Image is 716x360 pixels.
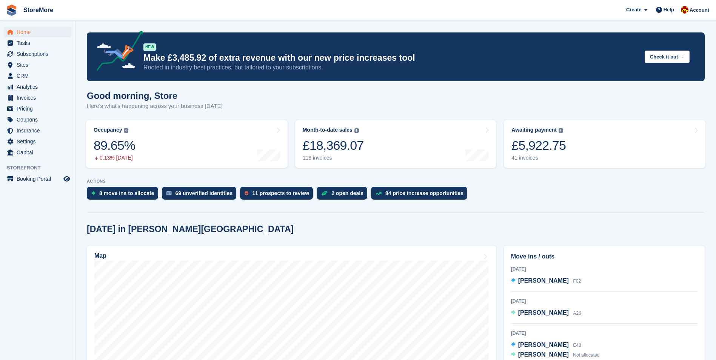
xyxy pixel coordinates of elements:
[143,43,156,51] div: NEW
[664,6,674,14] span: Help
[162,187,240,203] a: 69 unverified identities
[4,38,71,48] a: menu
[166,191,172,195] img: verify_identity-adf6edd0f0f0b5bbfe63781bf79b02c33cf7c696d77639b501bdc392416b5a36.svg
[17,27,62,37] span: Home
[20,4,56,16] a: StoreMore
[511,350,600,360] a: [PERSON_NAME] Not allocated
[7,164,75,172] span: Storefront
[511,298,698,305] div: [DATE]
[371,187,471,203] a: 84 price increase opportunities
[4,27,71,37] a: menu
[17,82,62,92] span: Analytics
[87,224,294,234] h2: [DATE] in [PERSON_NAME][GEOGRAPHIC_DATA]
[511,127,557,133] div: Awaiting payment
[99,190,154,196] div: 8 move ins to allocate
[303,155,364,161] div: 113 invoices
[17,114,62,125] span: Coupons
[511,340,581,350] a: [PERSON_NAME] E48
[17,60,62,70] span: Sites
[321,191,328,196] img: deal-1b604bf984904fb50ccaf53a9ad4b4a5d6e5aea283cecdc64d6e3604feb123c2.svg
[94,252,106,259] h2: Map
[87,91,223,101] h1: Good morning, Store
[303,138,364,153] div: £18,369.07
[94,127,122,133] div: Occupancy
[518,342,569,348] span: [PERSON_NAME]
[511,252,698,261] h2: Move ins / outs
[573,352,599,358] span: Not allocated
[252,190,309,196] div: 11 prospects to review
[176,190,233,196] div: 69 unverified identities
[4,125,71,136] a: menu
[4,103,71,114] a: menu
[690,6,709,14] span: Account
[4,114,71,125] a: menu
[143,63,639,72] p: Rooted in industry best practices, but tailored to your subscriptions.
[62,174,71,183] a: Preview store
[245,191,248,195] img: prospect-51fa495bee0391a8d652442698ab0144808aea92771e9ea1ae160a38d050c398.svg
[17,125,62,136] span: Insurance
[4,71,71,81] a: menu
[681,6,688,14] img: Store More Team
[240,187,317,203] a: 11 prospects to review
[4,82,71,92] a: menu
[504,120,705,168] a: Awaiting payment £5,922.75 41 invoices
[511,308,581,318] a: [PERSON_NAME] A26
[573,311,581,316] span: A26
[511,155,566,161] div: 41 invoices
[4,147,71,158] a: menu
[6,5,17,16] img: stora-icon-8386f47178a22dfd0bd8f6a31ec36ba5ce8667c1dd55bd0f319d3a0aa187defe.svg
[4,60,71,70] a: menu
[511,276,581,286] a: [PERSON_NAME] F02
[518,351,569,358] span: [PERSON_NAME]
[4,174,71,184] a: menu
[91,191,95,195] img: move_ins_to_allocate_icon-fdf77a2bb77ea45bf5b3d319d69a93e2d87916cf1d5bf7949dd705db3b84f3ca.svg
[385,190,463,196] div: 84 price increase opportunities
[87,179,705,184] p: ACTIONS
[17,71,62,81] span: CRM
[317,187,371,203] a: 2 open deals
[645,51,690,63] button: Check it out →
[573,343,581,348] span: E48
[511,330,698,337] div: [DATE]
[90,31,143,74] img: price-adjustments-announcement-icon-8257ccfd72463d97f412b2fc003d46551f7dbcb40ab6d574587a9cd5c0d94...
[626,6,641,14] span: Create
[4,136,71,147] a: menu
[87,102,223,111] p: Here's what's happening across your business [DATE]
[143,52,639,63] p: Make £3,485.92 of extra revenue with our new price increases tool
[17,174,62,184] span: Booking Portal
[559,128,563,133] img: icon-info-grey-7440780725fd019a000dd9b08b2336e03edf1995a4989e88bcd33f0948082b44.svg
[94,138,135,153] div: 89.65%
[17,103,62,114] span: Pricing
[86,120,288,168] a: Occupancy 89.65% 0.13% [DATE]
[17,147,62,158] span: Capital
[17,49,62,59] span: Subscriptions
[87,187,162,203] a: 8 move ins to allocate
[17,38,62,48] span: Tasks
[331,190,363,196] div: 2 open deals
[303,127,353,133] div: Month-to-date sales
[518,277,569,284] span: [PERSON_NAME]
[354,128,359,133] img: icon-info-grey-7440780725fd019a000dd9b08b2336e03edf1995a4989e88bcd33f0948082b44.svg
[17,92,62,103] span: Invoices
[4,49,71,59] a: menu
[511,266,698,272] div: [DATE]
[376,192,382,195] img: price_increase_opportunities-93ffe204e8149a01c8c9dc8f82e8f89637d9d84a8eef4429ea346261dce0b2c0.svg
[4,92,71,103] a: menu
[295,120,497,168] a: Month-to-date sales £18,369.07 113 invoices
[124,128,128,133] img: icon-info-grey-7440780725fd019a000dd9b08b2336e03edf1995a4989e88bcd33f0948082b44.svg
[511,138,566,153] div: £5,922.75
[518,309,569,316] span: [PERSON_NAME]
[17,136,62,147] span: Settings
[94,155,135,161] div: 0.13% [DATE]
[573,278,581,284] span: F02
